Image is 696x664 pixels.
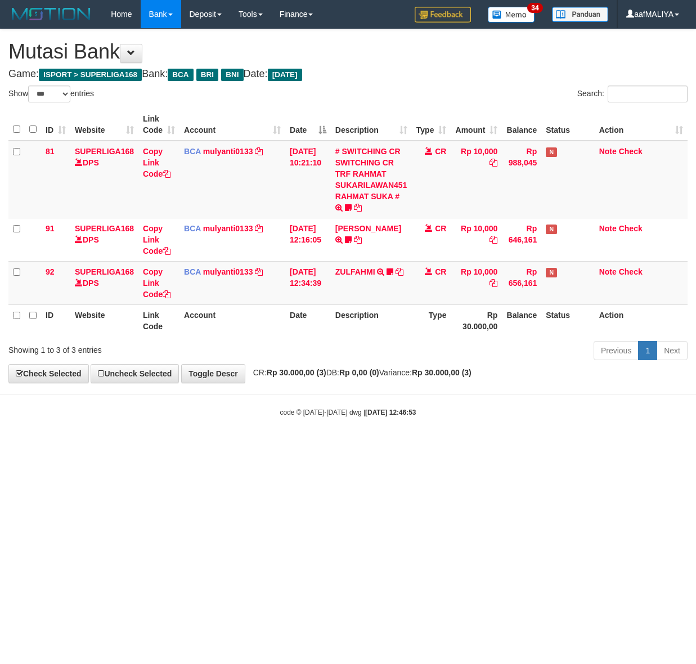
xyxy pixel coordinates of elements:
[546,147,557,157] span: Has Note
[451,304,502,337] th: Rp 30.000,00
[255,224,263,233] a: Copy mulyanti0133 to clipboard
[552,7,608,22] img: panduan.png
[331,304,412,337] th: Description
[184,224,201,233] span: BCA
[451,109,502,141] th: Amount: activate to sort column ascending
[138,109,179,141] th: Link Code: activate to sort column ascending
[41,304,70,337] th: ID
[541,304,594,337] th: Status
[285,109,331,141] th: Date: activate to sort column descending
[143,147,170,178] a: Copy Link Code
[451,141,502,218] td: Rp 10,000
[451,261,502,304] td: Rp 10,000
[70,218,138,261] td: DPS
[203,147,253,156] a: mulyanti0133
[221,69,243,81] span: BNI
[203,267,253,276] a: mulyanti0133
[638,341,657,360] a: 1
[8,69,688,80] h4: Game: Bank: Date:
[75,267,134,276] a: SUPERLIGA168
[599,147,617,156] a: Note
[267,368,326,377] strong: Rp 30.000,00 (3)
[502,304,541,337] th: Balance
[335,267,375,276] a: ZULFAHMI
[490,235,497,244] a: Copy Rp 10,000 to clipboard
[354,235,362,244] a: Copy RIYO RAHMAN to clipboard
[285,261,331,304] td: [DATE] 12:34:39
[608,86,688,102] input: Search:
[75,224,134,233] a: SUPERLIGA168
[546,225,557,234] span: Has Note
[488,7,535,23] img: Button%20Memo.svg
[143,224,170,255] a: Copy Link Code
[75,147,134,156] a: SUPERLIGA168
[203,224,253,233] a: mulyanti0133
[70,109,138,141] th: Website: activate to sort column ascending
[619,224,643,233] a: Check
[168,69,193,81] span: BCA
[415,7,471,23] img: Feedback.jpg
[138,304,179,337] th: Link Code
[599,224,617,233] a: Note
[285,141,331,218] td: [DATE] 10:21:10
[331,109,412,141] th: Description: activate to sort column ascending
[8,364,89,383] a: Check Selected
[412,109,451,141] th: Type: activate to sort column ascending
[619,267,643,276] a: Check
[184,267,201,276] span: BCA
[8,86,94,102] label: Show entries
[70,304,138,337] th: Website
[502,261,541,304] td: Rp 656,161
[268,69,302,81] span: [DATE]
[46,147,55,156] span: 81
[335,224,401,233] a: [PERSON_NAME]
[412,304,451,337] th: Type
[595,109,688,141] th: Action: activate to sort column ascending
[339,368,379,377] strong: Rp 0,00 (0)
[451,218,502,261] td: Rp 10,000
[490,158,497,167] a: Copy Rp 10,000 to clipboard
[196,69,218,81] span: BRI
[595,304,688,337] th: Action
[502,141,541,218] td: Rp 988,045
[435,267,446,276] span: CR
[619,147,643,156] a: Check
[599,267,617,276] a: Note
[46,267,55,276] span: 92
[335,147,407,201] a: # SWITCHING CR SWITCHING CR TRF RAHMAT SUKARILAWAN451 RAHMAT SUKA #
[502,218,541,261] td: Rp 646,161
[8,6,94,23] img: MOTION_logo.png
[46,224,55,233] span: 91
[285,218,331,261] td: [DATE] 12:16:05
[577,86,688,102] label: Search:
[435,147,446,156] span: CR
[8,41,688,63] h1: Mutasi Bank
[184,147,201,156] span: BCA
[255,267,263,276] a: Copy mulyanti0133 to clipboard
[70,261,138,304] td: DPS
[179,304,285,337] th: Account
[143,267,170,299] a: Copy Link Code
[412,368,472,377] strong: Rp 30.000,00 (3)
[546,268,557,277] span: Has Note
[28,86,70,102] select: Showentries
[285,304,331,337] th: Date
[354,203,362,212] a: Copy # SWITCHING CR SWITCHING CR TRF RAHMAT SUKARILAWAN451 RAHMAT SUKA # to clipboard
[365,409,416,416] strong: [DATE] 12:46:53
[41,109,70,141] th: ID: activate to sort column ascending
[8,340,281,356] div: Showing 1 to 3 of 3 entries
[435,224,446,233] span: CR
[248,368,472,377] span: CR: DB: Variance:
[70,141,138,218] td: DPS
[91,364,179,383] a: Uncheck Selected
[657,341,688,360] a: Next
[594,341,639,360] a: Previous
[255,147,263,156] a: Copy mulyanti0133 to clipboard
[181,364,245,383] a: Toggle Descr
[527,3,542,13] span: 34
[280,409,416,416] small: code © [DATE]-[DATE] dwg |
[39,69,142,81] span: ISPORT > SUPERLIGA168
[396,267,403,276] a: Copy ZULFAHMI to clipboard
[502,109,541,141] th: Balance
[541,109,594,141] th: Status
